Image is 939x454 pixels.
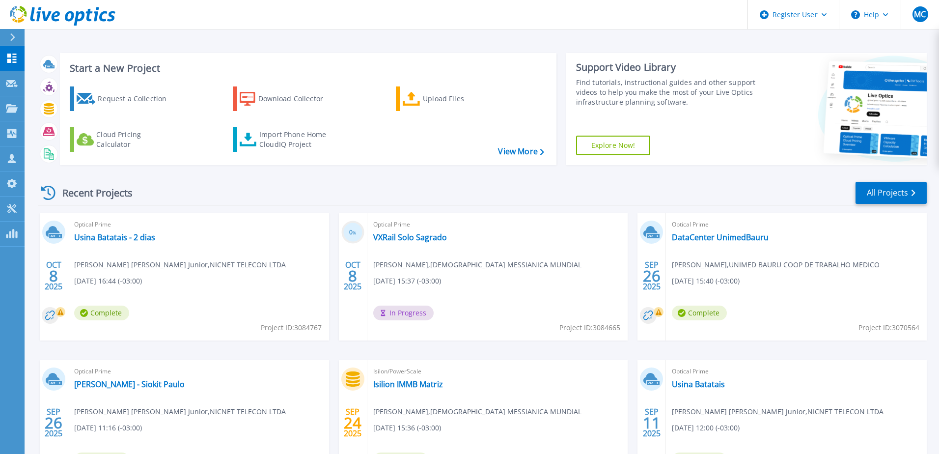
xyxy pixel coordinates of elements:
div: OCT 2025 [343,258,362,294]
span: In Progress [373,306,434,320]
a: [PERSON_NAME] - Siokit Paulo [74,379,185,389]
span: Project ID: 3070564 [858,322,919,333]
span: Project ID: 3084665 [559,322,620,333]
div: SEP 2025 [642,405,661,441]
span: [DATE] 12:00 (-03:00) [672,423,740,433]
span: Optical Prime [672,366,921,377]
span: Optical Prime [74,366,323,377]
a: View More [498,147,544,156]
a: Usina Batatais [672,379,725,389]
span: 11 [643,419,661,427]
span: 8 [348,272,357,280]
span: Optical Prime [672,219,921,230]
a: DataCenter UnimedBauru [672,232,769,242]
span: [DATE] 11:16 (-03:00) [74,423,142,433]
span: [PERSON_NAME] , [DEMOGRAPHIC_DATA] MESSIANICA MUNDIAL [373,406,581,417]
h3: Start a New Project [70,63,544,74]
span: Optical Prime [373,219,622,230]
a: VXRail Solo Sagrado [373,232,447,242]
span: Project ID: 3084767 [261,322,322,333]
span: [DATE] 15:40 (-03:00) [672,276,740,286]
span: Complete [672,306,727,320]
span: [PERSON_NAME] [PERSON_NAME] Junior , NICNET TELECON LTDA [672,406,884,417]
span: 26 [643,272,661,280]
span: [PERSON_NAME] , [DEMOGRAPHIC_DATA] MESSIANICA MUNDIAL [373,259,581,270]
h3: 0 [341,227,364,238]
div: Request a Collection [98,89,176,109]
div: SEP 2025 [642,258,661,294]
div: Upload Files [423,89,501,109]
span: [PERSON_NAME] , UNIMED BAURU COOP DE TRABALHO MEDICO [672,259,880,270]
div: Support Video Library [576,61,760,74]
span: Complete [74,306,129,320]
a: Download Collector [233,86,342,111]
div: SEP 2025 [44,405,63,441]
div: Recent Projects [38,181,146,205]
a: Usina Batatais - 2 dias [74,232,155,242]
span: % [353,230,356,235]
span: 8 [49,272,58,280]
span: [PERSON_NAME] [PERSON_NAME] Junior , NICNET TELECON LTDA [74,406,286,417]
a: Request a Collection [70,86,179,111]
div: OCT 2025 [44,258,63,294]
div: Import Phone Home CloudIQ Project [259,130,336,149]
span: Isilon/PowerScale [373,366,622,377]
span: [DATE] 15:37 (-03:00) [373,276,441,286]
a: Explore Now! [576,136,651,155]
span: [DATE] 16:44 (-03:00) [74,276,142,286]
span: 24 [344,419,361,427]
span: Optical Prime [74,219,323,230]
div: Download Collector [258,89,337,109]
a: All Projects [856,182,927,204]
div: Cloud Pricing Calculator [96,130,175,149]
span: MC [914,10,926,18]
span: [DATE] 15:36 (-03:00) [373,423,441,433]
div: Find tutorials, instructional guides and other support videos to help you make the most of your L... [576,78,760,107]
a: Cloud Pricing Calculator [70,127,179,152]
div: SEP 2025 [343,405,362,441]
span: [PERSON_NAME] [PERSON_NAME] Junior , NICNET TELECON LTDA [74,259,286,270]
a: Isilion IMMB Matriz [373,379,443,389]
a: Upload Files [396,86,505,111]
span: 26 [45,419,62,427]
